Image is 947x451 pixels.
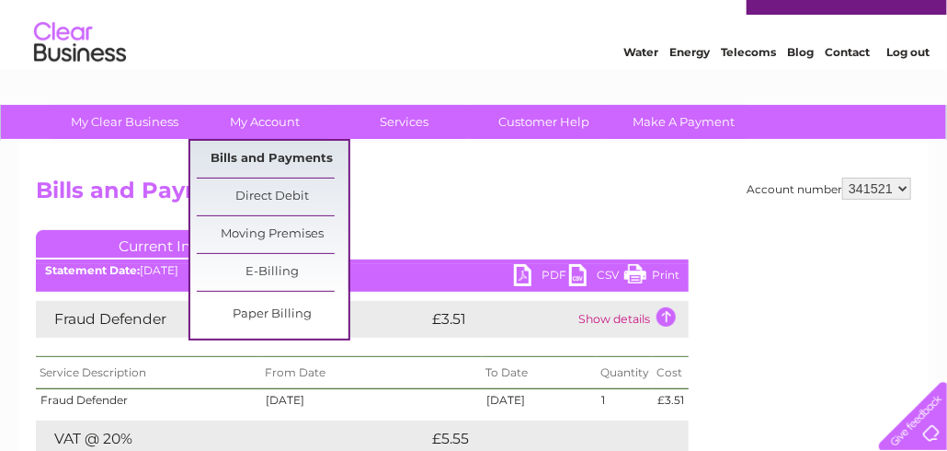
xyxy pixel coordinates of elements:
a: Services [329,105,481,139]
h2: Bills and Payments [36,178,911,213]
div: [DATE] [36,264,689,277]
b: Statement Date: [45,263,140,277]
a: Print [624,264,679,291]
td: Fraud Defender [36,301,428,338]
td: [DATE] [482,389,597,411]
th: From Date [261,357,482,389]
a: CSV [569,264,624,291]
a: My Clear Business [50,105,201,139]
a: Make A Payment [609,105,760,139]
td: £3.51 [428,301,574,338]
a: PDF [514,264,569,291]
td: £3.51 [653,389,689,411]
a: Customer Help [469,105,621,139]
a: E-Billing [197,254,348,291]
a: My Account [189,105,341,139]
div: Clear Business is a trading name of Verastar Limited (registered in [GEOGRAPHIC_DATA] No. 3667643... [40,10,909,89]
a: Telecoms [721,78,776,92]
a: Water [623,78,658,92]
a: Blog [787,78,814,92]
th: Cost [653,357,689,389]
td: Show details [574,301,689,338]
img: logo.png [33,48,127,104]
th: Service Description [36,357,261,389]
a: Bills and Payments [197,141,348,178]
a: Current Invoice [36,230,312,258]
td: 1 [597,389,653,411]
a: Moving Premises [197,216,348,253]
div: Account number [747,178,911,200]
a: Log out [886,78,930,92]
td: [DATE] [261,389,482,411]
td: Fraud Defender [36,389,261,411]
th: Quantity [597,357,653,389]
th: To Date [482,357,597,389]
a: Energy [669,78,710,92]
a: Paper Billing [197,296,348,333]
a: Direct Debit [197,179,348,215]
a: Contact [825,78,870,92]
a: 0333 014 3131 [600,9,727,32]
